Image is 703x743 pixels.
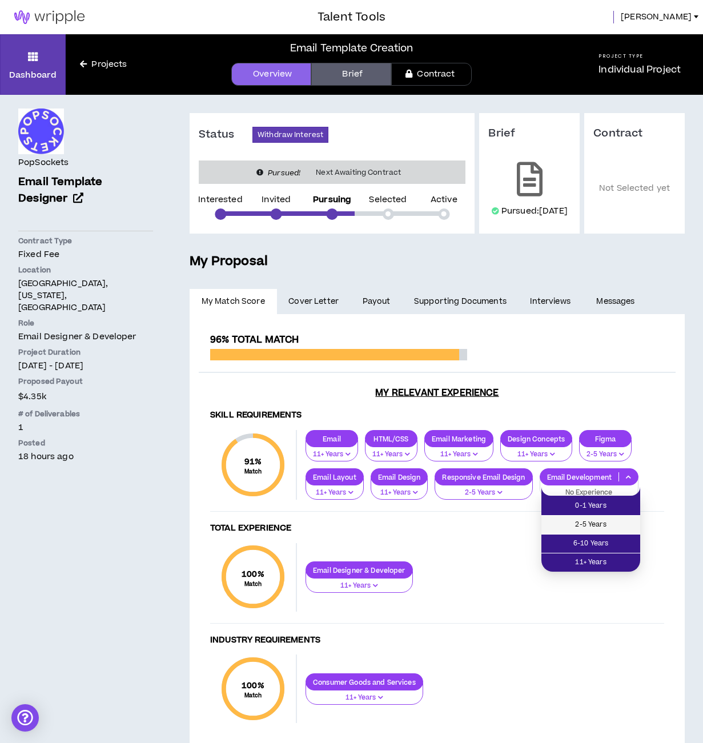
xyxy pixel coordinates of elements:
[242,692,264,700] small: Match
[262,196,291,204] p: Invited
[547,488,632,498] p: No Experience
[198,196,242,204] p: Interested
[306,440,358,461] button: 11+ Years
[442,488,525,498] p: 2-5 Years
[18,347,153,358] p: Project Duration
[402,289,518,314] a: Supporting Documents
[210,635,664,646] h4: Industry Requirements
[210,410,664,421] h4: Skill Requirements
[540,473,618,481] p: Email Development
[290,41,413,56] div: Email Template Creation
[18,421,153,433] p: 1
[371,478,428,500] button: 11+ Years
[586,449,624,460] p: 2-5 Years
[519,289,585,314] a: Interviews
[11,704,39,732] div: Open Intercom Messenger
[18,389,46,404] span: $4.35k
[313,196,351,204] p: Pursuing
[311,63,391,86] a: Brief
[242,580,264,588] small: Match
[18,174,153,207] a: Email Template Designer
[425,435,493,443] p: Email Marketing
[501,206,568,217] p: Pursued: [DATE]
[18,451,153,463] p: 18 hours ago
[199,387,676,399] h3: My Relevant Experience
[18,331,136,343] span: Email Designer & Developer
[432,449,486,460] p: 11+ Years
[309,167,408,178] span: Next Awaiting Contract
[18,248,153,260] p: Fixed Fee
[199,128,252,142] h3: Status
[18,278,153,314] p: [GEOGRAPHIC_DATA], [US_STATE], [GEOGRAPHIC_DATA]
[585,289,649,314] a: Messages
[268,168,300,178] i: Pursued!
[508,449,565,460] p: 11+ Years
[593,127,676,140] h3: Contract
[431,196,457,204] p: Active
[242,568,264,580] span: 100 %
[621,11,692,23] span: [PERSON_NAME]
[18,376,153,387] p: Proposed Payout
[18,265,153,275] p: Location
[306,566,412,575] p: Email Designer & Developer
[598,63,681,77] p: Individual Project
[435,478,532,500] button: 2-5 Years
[391,63,471,86] a: Contract
[378,488,421,498] p: 11+ Years
[580,435,631,443] p: Figma
[18,360,153,372] p: [DATE] - [DATE]
[306,478,364,500] button: 11+ Years
[372,449,410,460] p: 11+ Years
[371,473,428,481] p: Email Design
[244,468,262,476] small: Match
[313,581,405,591] p: 11+ Years
[306,571,413,593] button: 11+ Years
[244,456,262,468] span: 91 %
[351,289,402,314] a: Payout
[242,680,264,692] span: 100 %
[548,500,633,512] span: 0-1 Years
[500,440,572,461] button: 11+ Years
[306,473,363,481] p: Email Layout
[369,196,407,204] p: Selected
[548,537,633,550] span: 6-10 Years
[18,318,153,328] p: Role
[288,295,339,308] span: Cover Letter
[424,440,493,461] button: 11+ Years
[252,127,328,143] button: Withdraw Interest
[9,69,57,81] p: Dashboard
[313,449,351,460] p: 11+ Years
[579,440,632,461] button: 2-5 Years
[190,252,685,271] h5: My Proposal
[18,409,153,419] p: # of Deliverables
[435,473,532,481] p: Responsive Email Design
[231,63,311,86] a: Overview
[210,523,664,534] h4: Total Experience
[598,53,681,60] h5: Project Type
[548,556,633,569] span: 11+ Years
[18,236,153,246] p: Contract Type
[306,683,423,705] button: 11+ Years
[18,174,103,206] span: Email Template Designer
[66,58,141,71] a: Projects
[540,478,639,500] button: No Experience
[306,678,423,686] p: Consumer Goods and Services
[365,440,417,461] button: 11+ Years
[548,519,633,531] span: 2-5 Years
[593,158,676,220] p: Not Selected yet
[488,127,571,140] h3: Brief
[313,488,356,498] p: 11+ Years
[318,9,385,26] h3: Talent Tools
[190,289,277,314] a: My Match Score
[18,438,153,448] p: Posted
[365,435,417,443] p: HTML/CSS
[18,156,69,169] h4: PopSockets
[306,435,357,443] p: Email
[210,333,299,347] span: 96% Total Match
[501,435,572,443] p: Design Concepts
[313,693,416,703] p: 11+ Years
